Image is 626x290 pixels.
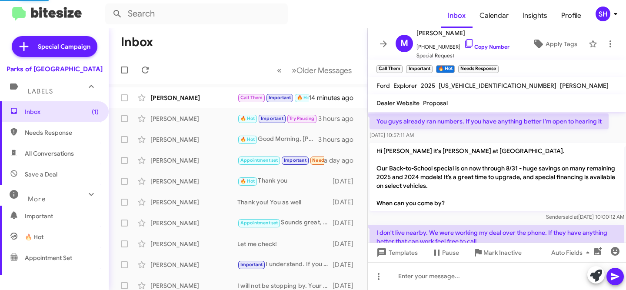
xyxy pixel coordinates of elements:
span: [DATE] 10:57:11 AM [370,132,414,138]
div: [PERSON_NAME] [150,156,237,165]
span: Proposal [423,99,448,107]
span: » [292,65,296,76]
div: Parks of [GEOGRAPHIC_DATA] [7,65,103,73]
span: Templates [375,245,418,260]
small: 🔥 Hot [436,65,455,73]
span: said at [563,213,578,220]
span: Save a Deal [25,170,57,179]
span: M [400,37,408,50]
span: « [277,65,282,76]
span: All Conversations [25,149,74,158]
span: Auto Fields [551,245,593,260]
span: Needs Response [25,128,99,137]
a: Special Campaign [12,36,97,57]
span: 🔥 Hot [25,233,43,241]
button: Mark Inactive [466,245,529,260]
div: Thank you! You as well [237,198,333,207]
span: Pause [442,245,459,260]
div: Good Morning, [PERSON_NAME]! Just wanted to circle back with you to see if you are free to stop i... [237,134,318,144]
span: Special Request [416,51,509,60]
div: [PERSON_NAME] [150,260,237,269]
span: 🔥 Hot [297,95,312,100]
div: Hey, [PERSON_NAME]! Just wanted to circle back with you - what time best works for you to stop in... [237,113,318,123]
div: Let me check! [237,240,333,248]
p: Hi [PERSON_NAME] it's [PERSON_NAME] at [GEOGRAPHIC_DATA]. Our Back-to-School special is on now th... [370,143,624,211]
span: Inbox [25,107,99,116]
span: Important [261,116,283,121]
span: Explorer [393,82,417,90]
div: 3 hours ago [318,135,360,144]
p: I don't live nearby. We were working my deal over the phone. If they have anything better that ca... [370,225,624,249]
div: [DATE] [333,198,360,207]
div: I will not be stopping by. Your guys have made it clear we will not be able to make a deal. In [D... [237,281,333,290]
div: 3 hours ago [318,114,360,123]
a: Insights [516,3,554,28]
a: Profile [554,3,588,28]
div: [PERSON_NAME] [150,240,237,248]
div: a day ago [324,156,360,165]
span: Labels [28,87,53,95]
div: [PERSON_NAME] [150,219,237,227]
span: 🔥 Hot [240,116,255,121]
span: Dealer Website [376,99,420,107]
span: Special Campaign [38,42,90,51]
span: More [28,195,46,203]
div: [DATE] [333,260,360,269]
div: 14 minutes ago [309,93,360,102]
span: Needs Response [312,157,349,163]
div: [DATE] [333,177,360,186]
span: Appointment Set [25,253,72,262]
span: Call Them [240,95,263,100]
div: Sounds great, have a good day! [237,218,333,228]
button: Apply Tags [525,36,584,52]
button: Next [286,61,357,79]
span: Important [284,157,306,163]
span: [PERSON_NAME] [560,82,609,90]
nav: Page navigation example [272,61,357,79]
span: 2025 [421,82,435,90]
div: [PERSON_NAME] [150,114,237,123]
span: Important [240,262,263,267]
a: Inbox [441,3,473,28]
small: Important [406,65,432,73]
span: Appointment set [240,157,278,163]
div: Ill be running late. I had a last minute engagement i had forgot about [237,155,324,165]
div: That's the latest appraisal amount. The more the better [237,93,309,103]
div: I understand. If you change your mind or have any questions in the future, feel free to reach out... [237,260,333,270]
span: Important [25,212,99,220]
div: [DATE] [333,219,360,227]
span: Appointment set [240,220,278,226]
span: Try Pausing [289,116,314,121]
div: SH [596,7,610,21]
span: [PERSON_NAME] [416,28,509,38]
div: [DATE] [333,240,360,248]
button: Templates [368,245,425,260]
h1: Inbox [121,35,153,49]
small: Needs Response [458,65,498,73]
div: [PERSON_NAME] [150,281,237,290]
div: [PERSON_NAME] [150,93,237,102]
span: Important [269,95,291,100]
span: 🔥 Hot [240,137,255,142]
div: [DATE] [333,281,360,290]
div: [PERSON_NAME] [150,135,237,144]
span: [US_VEHICLE_IDENTIFICATION_NUMBER] [439,82,556,90]
span: Ford [376,82,390,90]
p: You guys already ran numbers. If you have anything better I'm open to hearing it [370,113,609,129]
span: (1) [92,107,99,116]
button: Auto Fields [544,245,600,260]
span: 🔥 Hot [240,178,255,184]
button: Previous [272,61,287,79]
div: [PERSON_NAME] [150,198,237,207]
span: Older Messages [296,66,352,75]
div: [PERSON_NAME] [150,177,237,186]
input: Search [105,3,288,24]
span: Sender [DATE] 10:00:12 AM [546,213,624,220]
small: Call Them [376,65,403,73]
span: Mark Inactive [483,245,522,260]
a: Copy Number [464,43,509,50]
span: Apply Tags [546,36,577,52]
